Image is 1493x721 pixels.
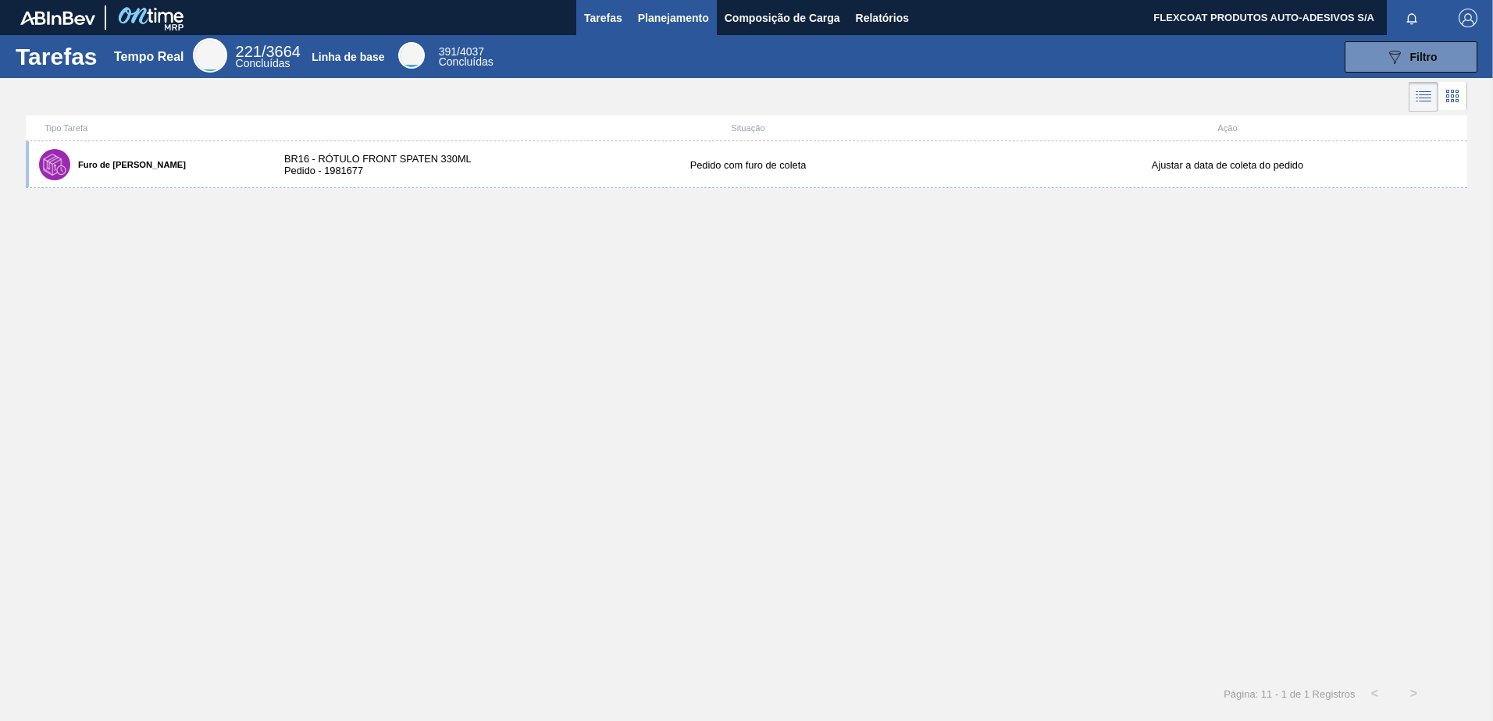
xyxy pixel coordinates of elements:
[16,48,98,66] h1: Tarefas
[638,9,709,27] span: Planejamento
[236,43,262,60] span: 221
[265,43,301,60] font: 3664
[269,153,508,176] div: BR16 - RÓTULO FRONT SPATEN 330ML Pedido - 1981677
[70,160,186,169] label: Furo de [PERSON_NAME]
[236,43,301,60] span: /
[439,45,457,58] span: 391
[20,11,95,25] img: TNhmsLtSVTkK8tSr43FrP2fwEKptu5GPRR3wAAAABJRU5ErkJggg==
[29,123,269,133] div: Tipo Tarefa
[1267,688,1355,700] span: 1 - 1 de 1 Registros
[312,51,384,63] div: Linha de base
[1224,688,1267,700] span: Página: 1
[236,45,301,69] div: Real Time
[1356,674,1395,713] button: <
[1395,674,1434,713] button: >
[725,9,840,27] span: Composição de Carga
[508,123,988,133] div: Situação
[236,57,290,69] span: Concluídas
[1410,51,1438,63] span: Filtro
[1459,9,1477,27] img: Logout
[439,47,494,67] div: Base Line
[988,123,1467,133] div: Ação
[584,9,622,27] span: Tarefas
[114,50,184,64] div: Tempo Real
[1409,82,1438,112] div: Visão em Lista
[439,45,484,58] span: /
[460,45,484,58] font: 4037
[439,55,494,68] span: Concluídas
[508,159,988,171] div: Pedido com furo de coleta
[856,9,909,27] span: Relatórios
[988,159,1467,171] div: Ajustar a data de coleta do pedido
[398,42,425,69] div: Base Line
[1438,82,1467,112] div: Visão em Cards
[1387,7,1437,29] button: Notificações
[1345,41,1477,73] button: Filtro
[193,38,227,73] div: Real Time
